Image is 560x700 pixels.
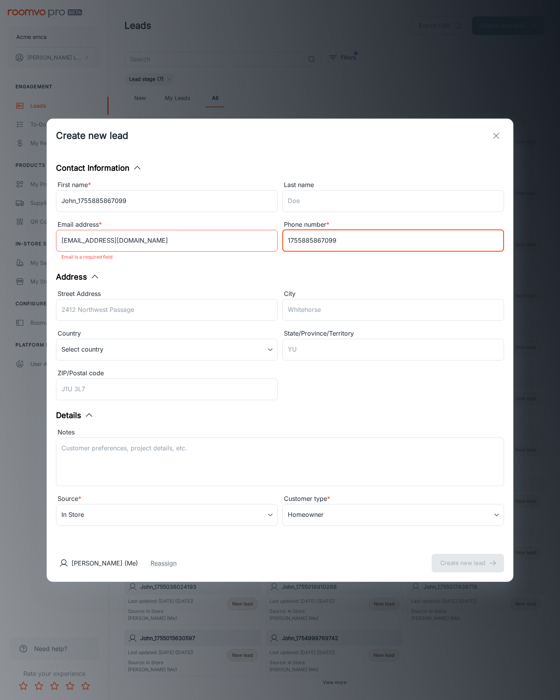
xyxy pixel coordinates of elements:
button: exit [488,128,504,143]
p: Email is a required field [61,252,272,262]
div: Customer type [282,494,504,504]
input: Whitehorse [282,299,504,321]
div: Source [56,494,278,504]
div: First name [56,180,278,190]
div: Last name [282,180,504,190]
div: Notes [56,427,504,437]
div: Select country [56,339,278,360]
input: John [56,190,278,212]
div: Phone number [282,220,504,230]
button: Details [56,409,94,421]
div: City [282,289,504,299]
div: Street Address [56,289,278,299]
button: Contact Information [56,162,142,174]
input: 2412 Northwest Passage [56,299,278,321]
div: ZIP/Postal code [56,368,278,378]
input: +1 439-123-4567 [282,230,504,252]
p: [PERSON_NAME] (Me) [72,558,138,568]
div: Country [56,329,278,339]
div: State/Province/Territory [282,329,504,339]
div: In Store [56,504,278,526]
input: J1U 3L7 [56,378,278,400]
input: myname@example.com [56,230,278,252]
button: Address [56,271,100,283]
button: Reassign [150,558,177,568]
input: YU [282,339,504,360]
h1: Create new lead [56,129,128,143]
div: Email address [56,220,278,230]
div: Homeowner [282,504,504,526]
input: Doe [282,190,504,212]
